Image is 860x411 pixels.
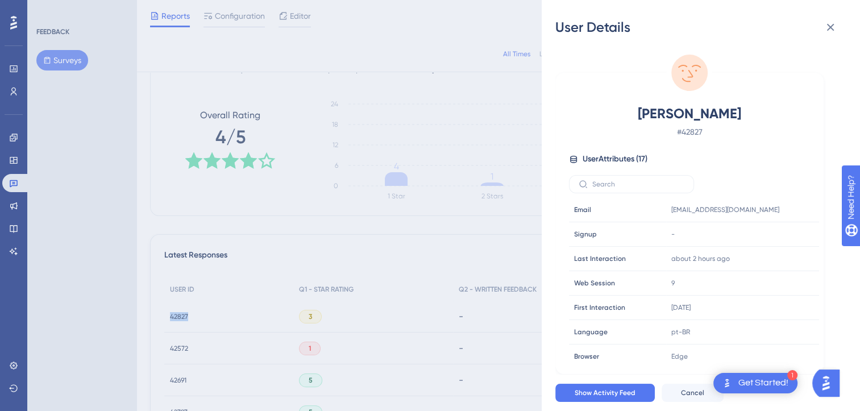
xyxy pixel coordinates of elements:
[671,304,691,312] time: [DATE]
[555,384,655,402] button: Show Activity Feed
[662,384,724,402] button: Cancel
[27,3,71,16] span: Need Help?
[720,376,734,390] img: launcher-image-alternative-text
[671,352,688,361] span: Edge
[574,254,626,263] span: Last Interaction
[812,366,846,400] iframe: UserGuiding AI Assistant Launcher
[787,370,797,380] div: 1
[589,125,790,139] span: # 42827
[574,230,597,239] span: Signup
[671,327,690,337] span: pt-BR
[671,279,675,288] span: 9
[671,205,779,214] span: [EMAIL_ADDRESS][DOMAIN_NAME]
[738,377,788,389] div: Get Started!
[555,18,846,36] div: User Details
[575,388,635,397] span: Show Activity Feed
[574,279,615,288] span: Web Session
[589,105,790,123] span: [PERSON_NAME]
[681,388,704,397] span: Cancel
[574,352,599,361] span: Browser
[574,303,625,312] span: First Interaction
[713,373,797,393] div: Open Get Started! checklist, remaining modules: 1
[671,230,675,239] span: -
[583,152,647,166] span: User Attributes ( 17 )
[574,327,608,337] span: Language
[671,255,730,263] time: about 2 hours ago
[574,205,591,214] span: Email
[592,180,684,188] input: Search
